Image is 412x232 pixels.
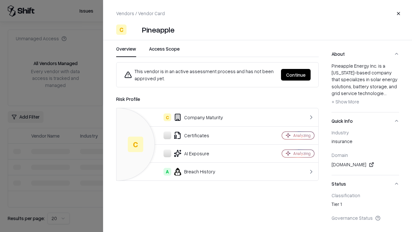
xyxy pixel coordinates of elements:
[122,131,259,139] div: Certificates
[332,112,399,130] button: Quick Info
[122,168,259,176] div: Breach History
[124,68,276,82] div: This vendor is in an active assessment process and has not been approved yet.
[293,151,311,156] div: Analyzing
[332,161,399,169] div: [DOMAIN_NAME]
[116,95,319,103] div: Risk Profile
[332,138,399,147] div: insurance
[116,24,126,35] div: C
[164,113,171,121] div: C
[332,192,399,198] div: Classification
[332,63,399,112] div: About
[332,215,399,221] div: Governance Status
[332,45,399,63] button: About
[332,130,399,175] div: Quick Info
[332,63,399,107] div: Pineapple Energy Inc. is a [US_STATE]-based company that specializes in solar energy solutions, b...
[332,152,399,158] div: Domain
[293,133,311,138] div: Analyzing
[122,150,259,157] div: AI Exposure
[332,201,399,210] div: Tier 1
[116,45,136,57] button: Overview
[129,24,139,35] img: Pineapple
[116,10,165,17] p: Vendors / Vendor Card
[332,97,359,107] button: + Show More
[164,168,171,176] div: A
[384,90,387,96] span: ...
[281,69,311,81] button: Continue
[332,99,359,104] span: + Show More
[332,130,399,135] div: Industry
[122,113,259,121] div: Company Maturity
[142,24,174,35] div: Pineapple
[332,175,399,192] button: Status
[128,137,143,152] div: C
[149,45,180,57] button: Access Scope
